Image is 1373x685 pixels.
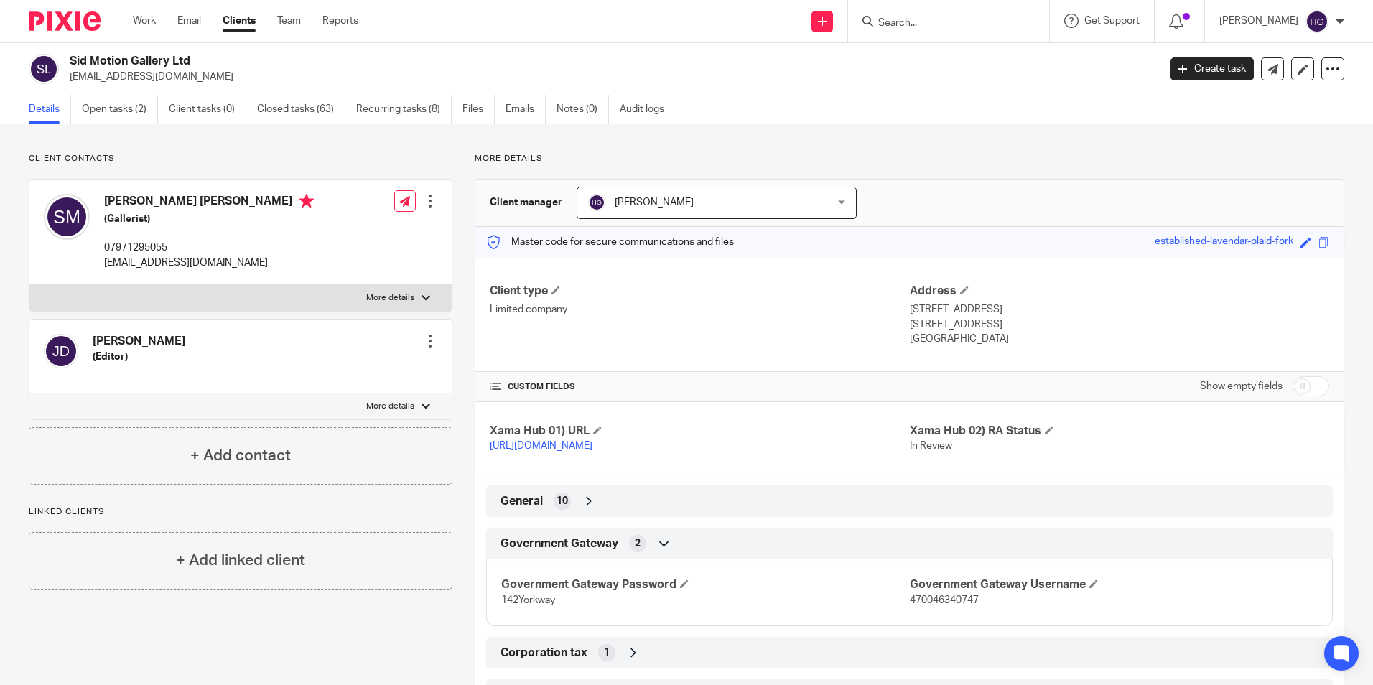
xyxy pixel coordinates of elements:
[604,646,610,660] span: 1
[29,54,59,84] img: svg%3E
[29,11,101,31] img: Pixie
[104,212,314,226] h5: (Gallerist)
[93,334,185,349] h4: [PERSON_NAME]
[82,95,158,124] a: Open tasks (2)
[486,235,734,249] p: Master code for secure communications and files
[190,444,291,467] h4: + Add contact
[277,14,301,28] a: Team
[133,14,156,28] a: Work
[104,194,314,212] h4: [PERSON_NAME] [PERSON_NAME]
[29,153,452,164] p: Client contacts
[615,197,694,208] span: [PERSON_NAME]
[1200,379,1283,393] label: Show empty fields
[169,95,246,124] a: Client tasks (0)
[490,195,562,210] h3: Client manager
[1155,234,1293,251] div: established-lavendar-plaid-fork
[501,646,587,661] span: Corporation tax
[910,284,1329,299] h4: Address
[1305,10,1328,33] img: svg%3E
[322,14,358,28] a: Reports
[1084,16,1140,26] span: Get Support
[44,334,78,368] img: svg%3E
[910,424,1329,439] h4: Xama Hub 02) RA Status
[501,536,618,551] span: Government Gateway
[29,95,71,124] a: Details
[93,350,185,364] h5: (Editor)
[910,577,1318,592] h4: Government Gateway Username
[475,153,1344,164] p: More details
[29,506,452,518] p: Linked clients
[1170,57,1254,80] a: Create task
[1219,14,1298,28] p: [PERSON_NAME]
[490,284,909,299] h4: Client type
[501,577,909,592] h4: Government Gateway Password
[366,401,414,412] p: More details
[223,14,256,28] a: Clients
[620,95,675,124] a: Audit logs
[490,424,909,439] h4: Xama Hub 01) URL
[257,95,345,124] a: Closed tasks (63)
[910,332,1329,346] p: [GEOGRAPHIC_DATA]
[877,17,1006,30] input: Search
[70,70,1149,84] p: [EMAIL_ADDRESS][DOMAIN_NAME]
[176,549,305,572] h4: + Add linked client
[501,494,543,509] span: General
[506,95,546,124] a: Emails
[490,381,909,393] h4: CUSTOM FIELDS
[910,441,952,451] span: In Review
[635,536,641,551] span: 2
[70,54,933,69] h2: Sid Motion Gallery Ltd
[462,95,495,124] a: Files
[177,14,201,28] a: Email
[588,194,605,211] img: svg%3E
[557,494,568,508] span: 10
[366,292,414,304] p: More details
[356,95,452,124] a: Recurring tasks (8)
[910,317,1329,332] p: [STREET_ADDRESS]
[104,256,314,270] p: [EMAIL_ADDRESS][DOMAIN_NAME]
[501,595,555,605] span: 142Yorkway
[490,302,909,317] p: Limited company
[490,441,592,451] a: [URL][DOMAIN_NAME]
[299,194,314,208] i: Primary
[104,241,314,255] p: 07971295055
[910,595,979,605] span: 470046340747
[44,194,90,240] img: svg%3E
[557,95,609,124] a: Notes (0)
[910,302,1329,317] p: [STREET_ADDRESS]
